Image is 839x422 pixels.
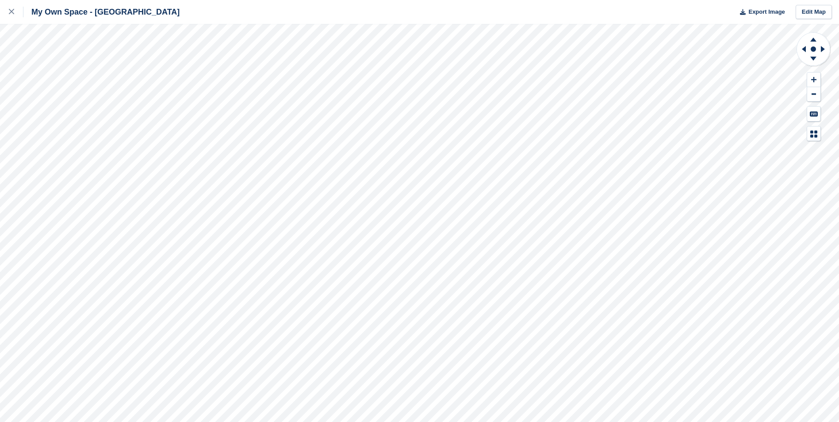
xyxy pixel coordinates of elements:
[735,5,785,19] button: Export Image
[807,107,820,121] button: Keyboard Shortcuts
[796,5,832,19] a: Edit Map
[807,127,820,141] button: Map Legend
[748,8,785,16] span: Export Image
[807,87,820,102] button: Zoom Out
[23,7,180,17] div: My Own Space - [GEOGRAPHIC_DATA]
[807,73,820,87] button: Zoom In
